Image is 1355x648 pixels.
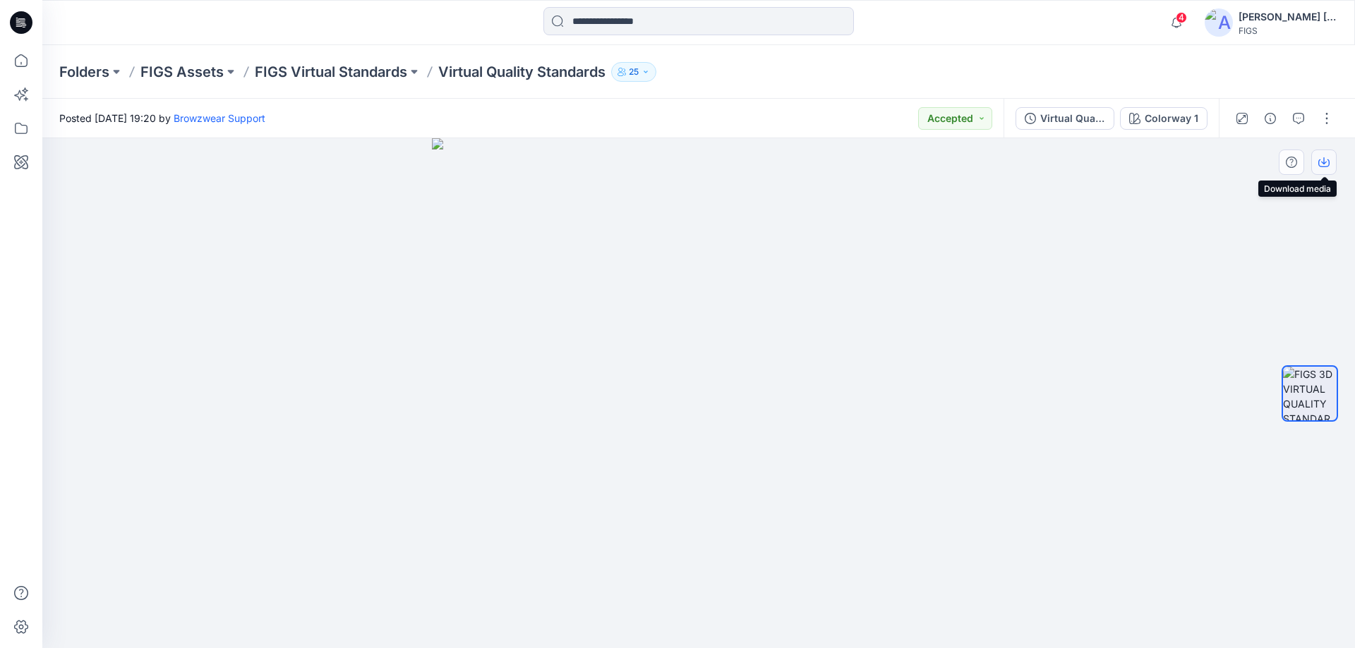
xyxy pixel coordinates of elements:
p: 25 [629,64,639,80]
div: FIGS [1239,25,1337,36]
button: Virtual Quality Standards [1016,107,1114,130]
a: FIGS Virtual Standards [255,62,407,82]
a: Folders [59,62,109,82]
img: avatar [1205,8,1233,37]
a: FIGS Assets [140,62,224,82]
span: 4 [1176,12,1187,23]
p: Virtual Quality Standards [438,62,606,82]
button: Details [1259,107,1282,130]
img: eyJhbGciOiJIUzI1NiIsImtpZCI6IjAiLCJzbHQiOiJzZXMiLCJ0eXAiOiJKV1QifQ.eyJkYXRhIjp7InR5cGUiOiJzdG9yYW... [432,138,965,648]
button: 25 [611,62,656,82]
div: Colorway 1 [1145,111,1198,126]
button: Colorway 1 [1120,107,1208,130]
a: Browzwear Support [174,112,265,124]
img: FIGS 3D VIRTUAL QUALITY STANDARDS 2025 [1283,367,1337,420]
span: Posted [DATE] 19:20 by [59,111,265,126]
div: Virtual Quality Standards [1040,111,1105,126]
div: [PERSON_NAME] [PERSON_NAME] [1239,8,1337,25]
